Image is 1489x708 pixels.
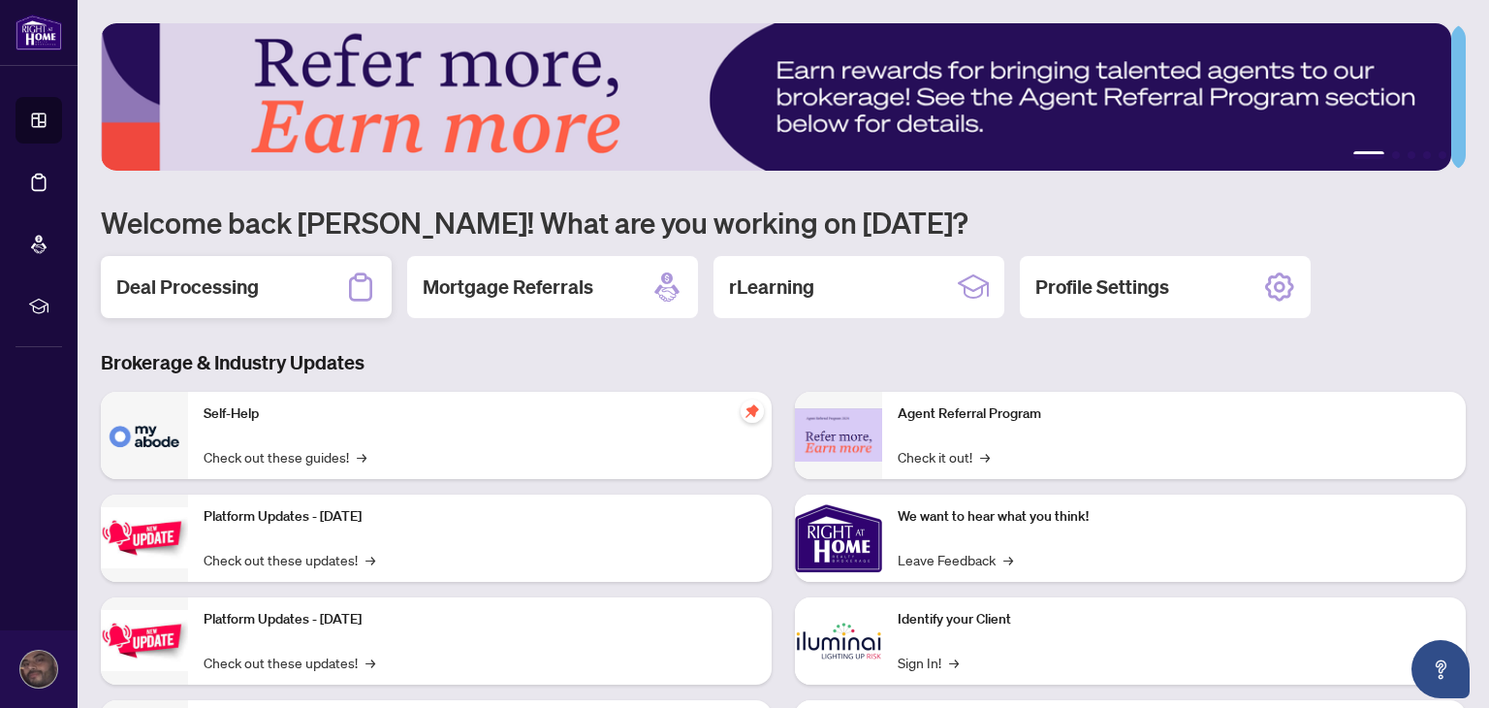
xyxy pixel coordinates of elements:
a: Check out these updates!→ [204,549,375,570]
h1: Welcome back [PERSON_NAME]! What are you working on [DATE]? [101,204,1466,241]
img: Self-Help [101,392,188,479]
p: Platform Updates - [DATE] [204,506,756,528]
img: logo [16,15,62,50]
span: → [365,549,375,570]
span: → [949,652,959,673]
img: We want to hear what you think! [795,495,882,582]
img: Agent Referral Program [795,408,882,462]
p: Platform Updates - [DATE] [204,609,756,630]
img: Profile Icon [20,651,57,688]
h2: rLearning [729,274,814,301]
a: Check it out!→ [898,446,990,467]
p: We want to hear what you think! [898,506,1450,528]
img: Slide 0 [101,23,1451,171]
a: Check out these guides!→ [204,446,366,467]
span: → [365,652,375,673]
span: → [980,446,990,467]
span: → [1003,549,1013,570]
p: Identify your Client [898,609,1450,630]
a: Check out these updates!→ [204,652,375,673]
a: Sign In!→ [898,652,959,673]
img: Identify your Client [795,597,882,685]
h2: Deal Processing [116,274,259,301]
span: pushpin [741,400,764,423]
img: Platform Updates - July 21, 2025 [101,507,188,568]
button: 1 [1353,151,1384,159]
button: Open asap [1411,640,1470,698]
h2: Profile Settings [1035,274,1169,301]
h3: Brokerage & Industry Updates [101,349,1466,376]
img: Platform Updates - July 8, 2025 [101,610,188,671]
button: 5 [1439,151,1446,159]
p: Self-Help [204,403,756,425]
button: 2 [1392,151,1400,159]
h2: Mortgage Referrals [423,274,593,301]
button: 3 [1408,151,1415,159]
span: → [357,446,366,467]
p: Agent Referral Program [898,403,1450,425]
button: 4 [1423,151,1431,159]
a: Leave Feedback→ [898,549,1013,570]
